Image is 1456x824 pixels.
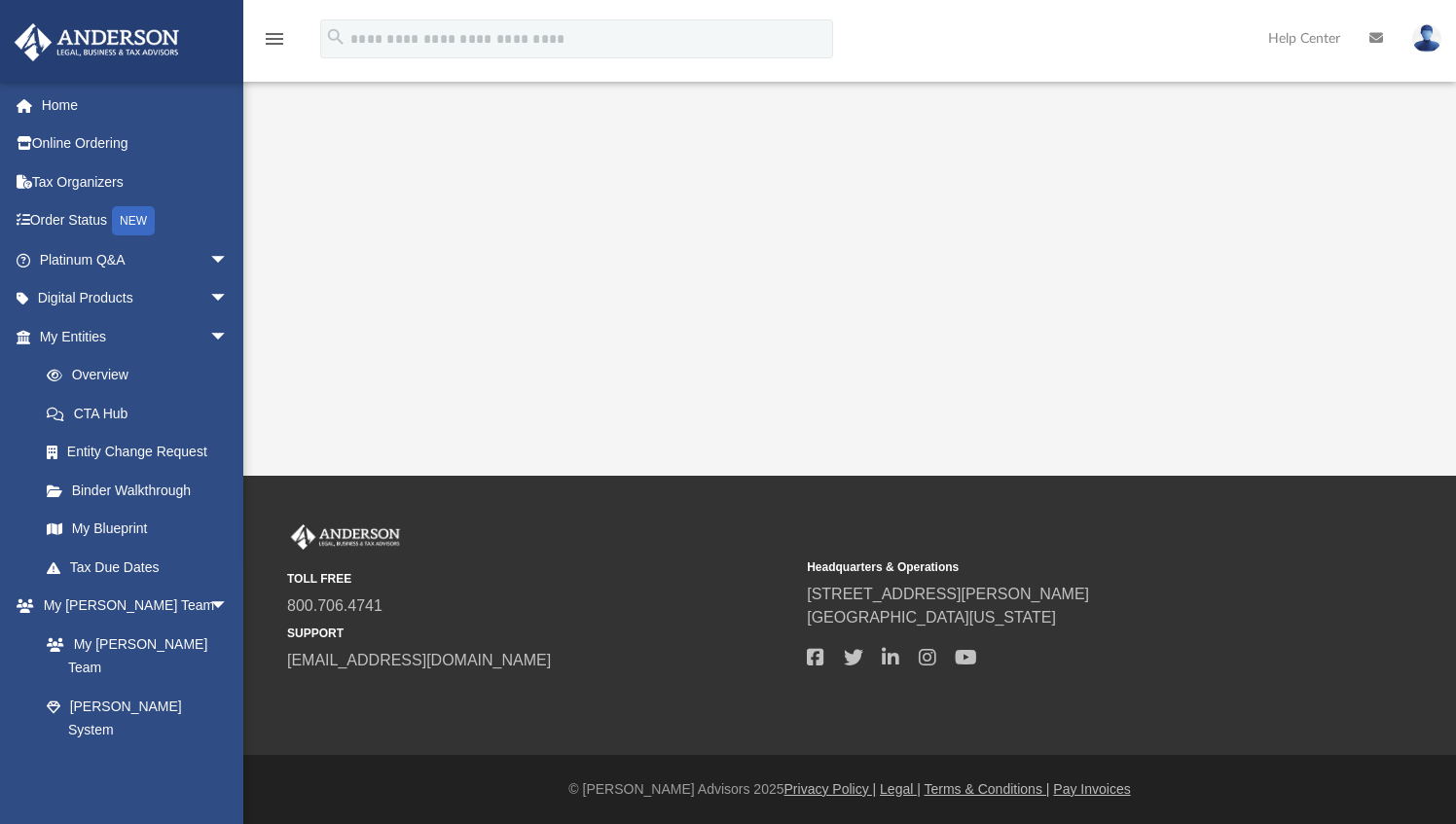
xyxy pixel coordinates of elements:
img: Anderson Advisors Platinum Portal [9,23,185,61]
small: SUPPORT [287,625,793,642]
a: Pay Invoices [1053,781,1130,797]
a: [GEOGRAPHIC_DATA][US_STATE] [807,609,1056,626]
a: menu [263,37,286,51]
img: Anderson Advisors Platinum Portal [287,524,404,550]
small: Headquarters & Operations [807,558,1313,576]
span: arrow_drop_down [209,587,248,627]
a: My Entitiesarrow_drop_down [14,317,258,356]
img: User Pic [1412,24,1441,53]
a: My [PERSON_NAME] Teamarrow_drop_down [14,587,248,626]
span: arrow_drop_down [209,240,248,280]
a: My [PERSON_NAME] Team [27,625,238,687]
span: arrow_drop_down [209,317,248,357]
a: Tax Due Dates [27,548,258,587]
a: Digital Productsarrow_drop_down [14,279,258,318]
a: Tax Organizers [14,162,258,201]
span: arrow_drop_down [209,279,248,319]
small: TOLL FREE [287,570,793,588]
a: CTA Hub [27,394,258,433]
a: 800.706.4741 [287,597,382,614]
a: My Blueprint [27,510,248,549]
a: Platinum Q&Aarrow_drop_down [14,240,258,279]
a: [EMAIL_ADDRESS][DOMAIN_NAME] [287,652,551,668]
a: Overview [27,356,258,395]
div: NEW [112,206,155,235]
a: Terms & Conditions | [925,781,1050,797]
div: © [PERSON_NAME] Advisors 2025 [243,779,1456,800]
a: Legal | [880,781,921,797]
i: search [325,26,346,48]
a: Privacy Policy | [784,781,877,797]
i: menu [263,27,286,51]
a: Entity Change Request [27,433,258,472]
a: Online Ordering [14,125,258,163]
a: [STREET_ADDRESS][PERSON_NAME] [807,586,1089,602]
a: [PERSON_NAME] System [27,687,248,749]
a: Client Referrals [27,749,248,788]
a: Home [14,86,258,125]
a: Binder Walkthrough [27,471,258,510]
a: Order StatusNEW [14,201,258,241]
